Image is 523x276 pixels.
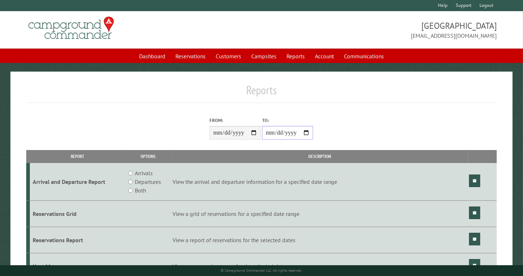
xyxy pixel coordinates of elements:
[135,49,170,63] a: Dashboard
[171,49,210,63] a: Reservations
[135,177,161,186] label: Departures
[171,201,468,227] td: View a grid of reservations for a specified date range
[171,163,468,201] td: View the arrival and departure information for a specified date range
[135,186,146,195] label: Both
[311,49,338,63] a: Account
[210,117,261,124] label: From:
[221,268,302,273] small: © Campground Commander LLC. All rights reserved.
[247,49,281,63] a: Campsites
[262,117,313,124] label: To:
[30,227,125,253] td: Reservations Report
[30,163,125,201] td: Arrival and Departure Report
[340,49,388,63] a: Communications
[262,20,497,40] span: [GEOGRAPHIC_DATA] [EMAIL_ADDRESS][DOMAIN_NAME]
[30,201,125,227] td: Reservations Grid
[30,150,125,163] th: Report
[26,83,497,103] h1: Reports
[125,150,171,163] th: Options
[171,150,468,163] th: Description
[211,49,246,63] a: Customers
[26,14,116,42] img: Campground Commander
[171,227,468,253] td: View a report of reservations for the selected dates
[135,169,153,177] label: Arrivals
[282,49,309,63] a: Reports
